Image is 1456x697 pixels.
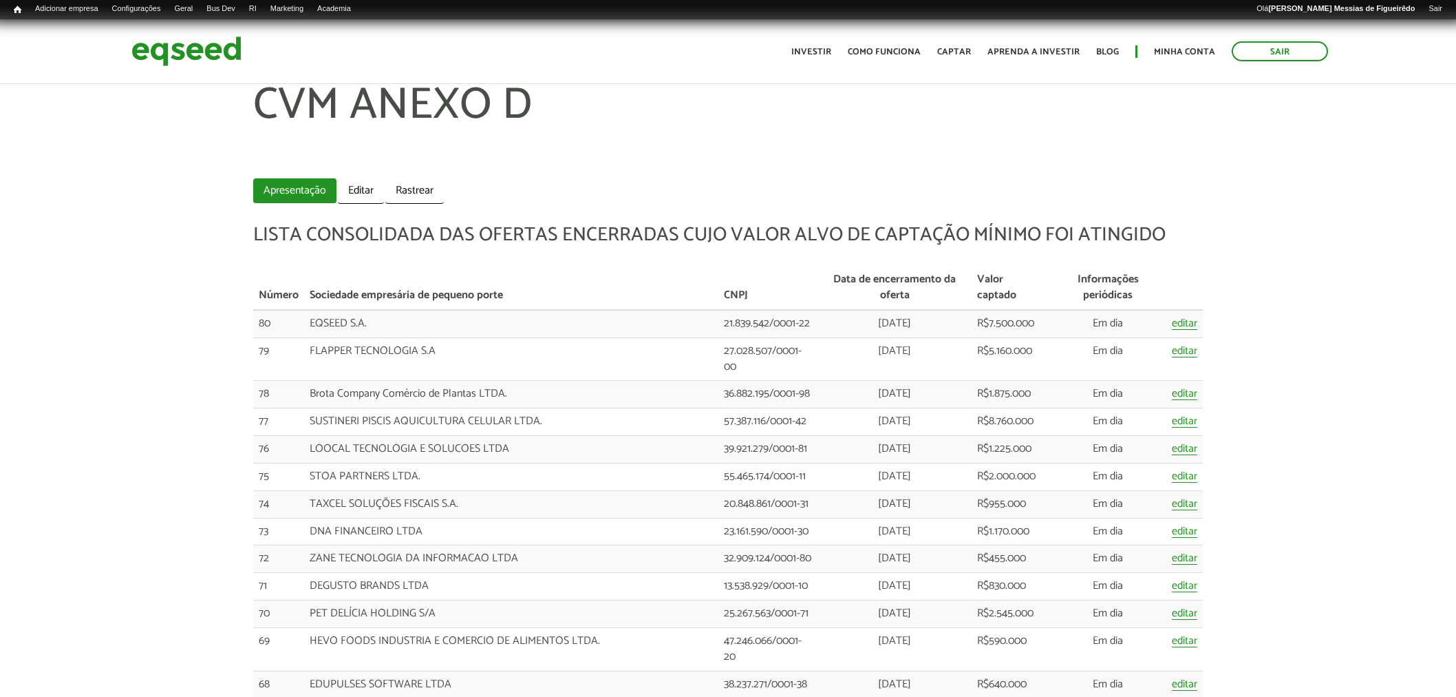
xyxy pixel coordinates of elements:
span: [DATE] [878,314,911,333]
a: editar [1172,581,1197,592]
td: 57.387.116/0001-42 [718,408,818,436]
a: editar [1172,346,1197,357]
span: [DATE] [878,549,911,568]
a: Blog [1096,48,1119,56]
a: Academia [310,3,358,14]
td: PET DELÍCIA HOLDING S/A [304,601,718,628]
td: R$5.160.000 [972,337,1049,381]
img: EqSeed [131,33,242,70]
span: [DATE] [878,604,911,623]
span: [DATE] [878,632,911,650]
td: HEVO FOODS INDUSTRIA E COMERCIO DE ALIMENTOS LTDA. [304,628,718,672]
td: FLAPPER TECNOLOGIA S.A [304,337,718,381]
span: [DATE] [878,384,911,403]
td: Em dia [1049,310,1166,337]
td: 71 [253,573,304,601]
td: 69 [253,628,304,672]
td: 20.848.861/0001-31 [718,490,818,518]
a: Configurações [105,3,168,14]
a: editar [1172,416,1197,428]
td: 23.161.590/0001-30 [718,518,818,545]
td: R$455.000 [972,545,1049,573]
td: Em dia [1049,573,1166,601]
td: Em dia [1049,628,1166,672]
a: Aprenda a investir [987,48,1080,56]
th: Número [253,267,304,310]
td: 76 [253,436,304,464]
a: Editar [338,178,384,204]
td: R$830.000 [972,573,1049,601]
td: 55.465.174/0001-11 [718,463,818,490]
td: 79 [253,337,304,381]
td: STOA PARTNERS LTDA. [304,463,718,490]
td: R$7.500.000 [972,310,1049,337]
td: 32.909.124/0001-80 [718,545,818,573]
td: 27.028.507/0001-00 [718,337,818,381]
a: Apresentação [253,178,336,204]
td: Em dia [1049,545,1166,573]
td: R$590.000 [972,628,1049,672]
td: 73 [253,518,304,545]
span: [DATE] [878,342,911,360]
td: SUSTINERI PISCIS AQUICULTURA CELULAR LTDA. [304,408,718,436]
td: R$2.000.000 [972,463,1049,490]
td: Em dia [1049,601,1166,628]
a: Investir [791,48,831,56]
td: DNA FINANCEIRO LTDA [304,518,718,545]
td: DEGUSTO BRANDS LTDA [304,573,718,601]
span: [DATE] [878,522,911,541]
a: Minha conta [1154,48,1215,56]
td: 70 [253,601,304,628]
a: Captar [937,48,971,56]
a: editar [1172,526,1197,538]
h1: CVM ANEXO D [253,82,1203,171]
td: 78 [253,381,304,408]
td: R$1.225.000 [972,436,1049,464]
span: [DATE] [878,439,911,458]
td: ZANE TECNOLOGIA DA INFORMACAO LTDA [304,545,718,573]
a: Sair [1232,41,1328,61]
td: Em dia [1049,381,1166,408]
a: Início [7,3,28,17]
a: Marketing [264,3,310,14]
td: R$955.000 [972,490,1049,518]
a: Sair [1422,3,1449,14]
td: Em dia [1049,337,1166,381]
a: editar [1172,553,1197,565]
td: 74 [253,490,304,518]
td: 72 [253,545,304,573]
td: 47.246.066/0001-20 [718,628,818,672]
td: EQSEED S.A. [304,310,718,337]
a: Bus Dev [200,3,242,14]
th: Valor captado [972,267,1049,310]
td: Em dia [1049,463,1166,490]
td: Em dia [1049,436,1166,464]
td: 21.839.542/0001-22 [718,310,818,337]
span: [DATE] [878,576,911,595]
td: Brota Company Comércio de Plantas LTDA. [304,381,718,408]
td: TAXCEL SOLUÇÕES FISCAIS S.A. [304,490,718,518]
td: 13.538.929/0001-10 [718,573,818,601]
a: Rastrear [385,178,444,204]
a: editar [1172,388,1197,400]
td: Em dia [1049,490,1166,518]
td: Em dia [1049,408,1166,436]
span: [DATE] [878,675,911,694]
a: editar [1172,471,1197,483]
th: Sociedade empresária de pequeno porte [304,267,718,310]
span: [DATE] [878,412,911,430]
a: editar [1172,318,1197,330]
td: 75 [253,463,304,490]
td: R$2.545.000 [972,601,1049,628]
a: editar [1172,444,1197,455]
td: 80 [253,310,304,337]
a: Adicionar empresa [28,3,105,14]
a: editar [1172,679,1197,691]
td: Em dia [1049,518,1166,545]
a: editar [1172,636,1197,647]
span: [DATE] [878,467,911,486]
span: [DATE] [878,495,911,513]
a: editar [1172,608,1197,620]
a: Como funciona [848,48,921,56]
a: RI [242,3,264,14]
